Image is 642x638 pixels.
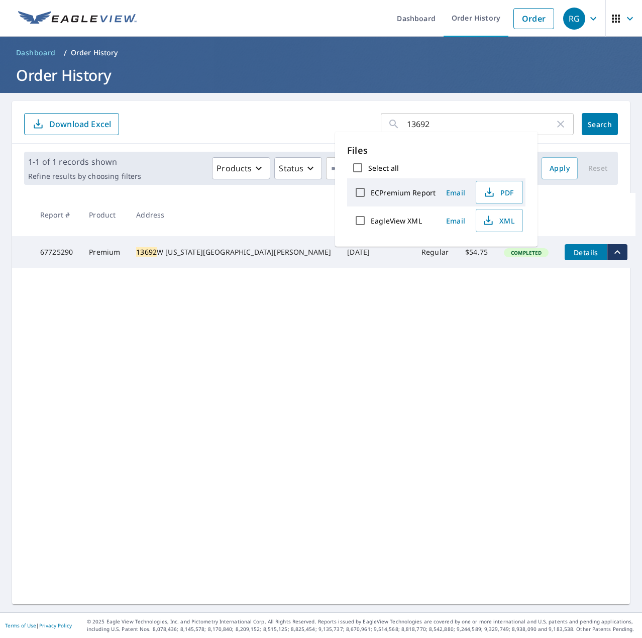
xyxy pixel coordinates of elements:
button: filesDropdownBtn-67725290 [607,244,627,260]
button: Orgs [326,157,383,179]
p: | [5,622,72,628]
button: Download Excel [24,113,119,135]
h1: Order History [12,65,630,85]
a: Privacy Policy [39,622,72,629]
th: Product [81,193,128,236]
td: [DATE] [339,236,378,268]
li: / [64,47,67,59]
p: © 2025 Eagle View Technologies, Inc. and Pictometry International Corp. All Rights Reserved. Repo... [87,618,637,633]
a: Dashboard [12,45,60,61]
button: PDF [476,181,523,204]
button: Products [212,157,270,179]
span: Completed [505,249,548,256]
p: Order History [71,48,118,58]
span: PDF [482,186,514,198]
span: Orgs [331,162,364,175]
p: Products [217,162,252,174]
td: 67725290 [32,236,81,268]
button: XML [476,209,523,232]
p: Refine results by choosing filters [28,172,141,181]
img: EV Logo [18,11,137,26]
nav: breadcrumb [12,45,630,61]
p: Status [279,162,303,174]
p: Download Excel [49,119,111,130]
th: Report # [32,193,81,236]
p: Files [347,144,525,157]
button: Email [440,213,472,229]
a: Terms of Use [5,622,36,629]
button: Search [582,113,618,135]
span: Email [444,188,468,197]
button: Status [274,157,322,179]
td: $54.75 [457,236,496,268]
label: ECPremium Report [371,188,436,197]
button: detailsBtn-67725290 [565,244,607,260]
a: Order [513,8,554,29]
td: Regular [413,236,457,268]
span: Search [590,120,610,129]
span: Email [444,216,468,226]
span: XML [482,215,514,227]
mark: 13692 [136,247,157,257]
div: RG [563,8,585,30]
div: W [US_STATE][GEOGRAPHIC_DATA][PERSON_NAME] [136,247,331,257]
span: Dashboard [16,48,56,58]
span: Details [571,248,601,257]
span: Apply [550,162,570,175]
label: Select all [368,163,399,173]
button: Email [440,185,472,200]
button: Apply [542,157,578,179]
th: Address [128,193,339,236]
input: Address, Report #, Claim ID, etc. [407,110,555,138]
td: Premium [81,236,128,268]
label: EagleView XML [371,216,422,226]
p: 1-1 of 1 records shown [28,156,141,168]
